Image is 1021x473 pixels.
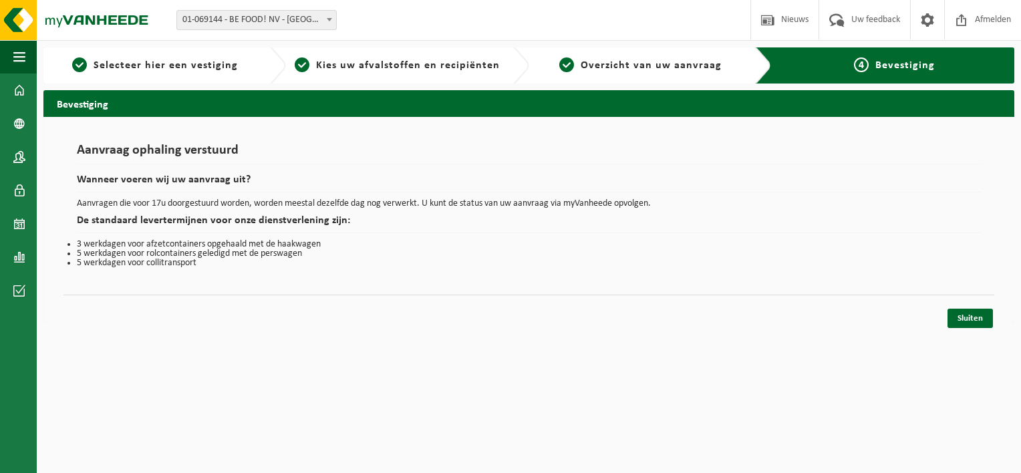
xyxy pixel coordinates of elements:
a: 2Kies uw afvalstoffen en recipiënten [293,57,502,73]
span: Kies uw afvalstoffen en recipiënten [316,60,500,71]
a: 3Overzicht van uw aanvraag [536,57,745,73]
a: 1Selecteer hier een vestiging [50,57,259,73]
span: 1 [72,57,87,72]
li: 5 werkdagen voor rolcontainers geledigd met de perswagen [77,249,981,259]
span: Overzicht van uw aanvraag [581,60,722,71]
span: 01-069144 - BE FOOD! NV - BRUGGE [176,10,337,30]
li: 5 werkdagen voor collitransport [77,259,981,268]
span: 01-069144 - BE FOOD! NV - BRUGGE [177,11,336,29]
span: Bevestiging [875,60,935,71]
span: 3 [559,57,574,72]
span: 4 [854,57,869,72]
h1: Aanvraag ophaling verstuurd [77,144,981,164]
h2: Bevestiging [43,90,1014,116]
a: Sluiten [947,309,993,328]
p: Aanvragen die voor 17u doorgestuurd worden, worden meestal dezelfde dag nog verwerkt. U kunt de s... [77,199,981,208]
span: Selecteer hier een vestiging [94,60,238,71]
h2: Wanneer voeren wij uw aanvraag uit? [77,174,981,192]
h2: De standaard levertermijnen voor onze dienstverlening zijn: [77,215,981,233]
span: 2 [295,57,309,72]
li: 3 werkdagen voor afzetcontainers opgehaald met de haakwagen [77,240,981,249]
